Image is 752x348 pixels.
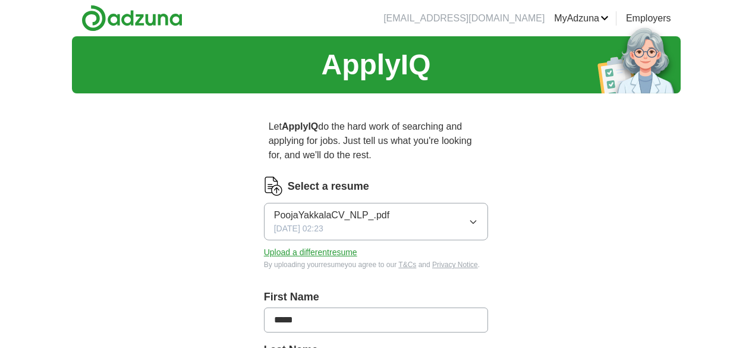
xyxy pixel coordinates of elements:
[554,11,609,26] a: MyAdzuna
[264,259,489,270] div: By uploading your resume you agree to our and .
[321,43,430,86] h1: ApplyIQ
[264,203,489,240] button: PoojaYakkalaCV_NLP_.pdf[DATE] 02:23
[288,178,369,195] label: Select a resume
[264,246,357,259] button: Upload a differentresume
[274,208,390,222] span: PoojaYakkalaCV_NLP_.pdf
[81,5,183,32] img: Adzuna logo
[383,11,545,26] li: [EMAIL_ADDRESS][DOMAIN_NAME]
[282,121,318,131] strong: ApplyIQ
[264,115,489,167] p: Let do the hard work of searching and applying for jobs. Just tell us what you're looking for, an...
[264,289,489,305] label: First Name
[432,261,478,269] a: Privacy Notice
[264,177,283,196] img: CV Icon
[274,222,323,235] span: [DATE] 02:23
[398,261,416,269] a: T&Cs
[626,11,671,26] a: Employers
